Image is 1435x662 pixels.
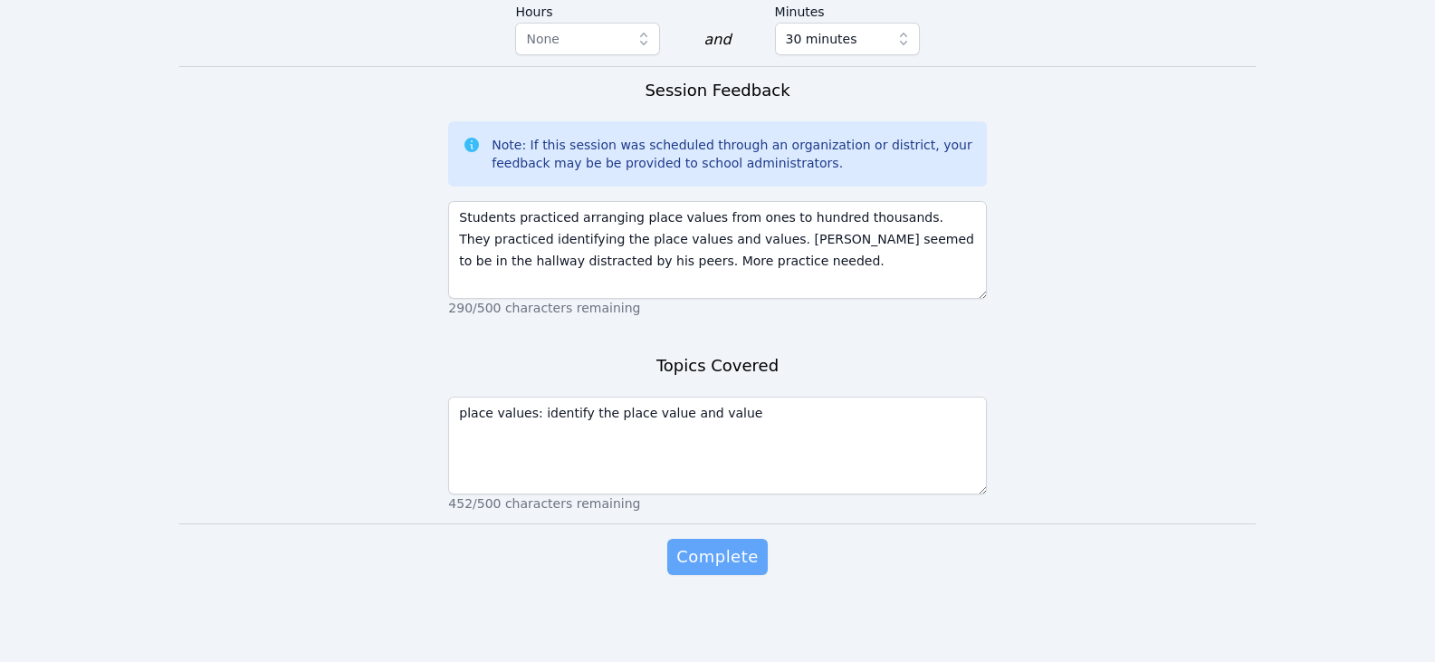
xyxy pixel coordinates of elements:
span: None [526,32,560,46]
h3: Session Feedback [645,78,789,103]
button: None [515,23,660,55]
p: 290/500 characters remaining [448,299,986,317]
h3: Topics Covered [656,353,779,379]
div: Note: If this session was scheduled through an organization or district, your feedback may be be ... [492,136,971,172]
button: Complete [667,539,767,575]
span: 30 minutes [786,28,857,50]
textarea: Students practiced arranging place values from ones to hundred thousands. They practiced identify... [448,201,986,299]
textarea: place values: identify the place value and value [448,397,986,494]
button: 30 minutes [775,23,920,55]
div: and [703,29,731,51]
p: 452/500 characters remaining [448,494,986,513]
span: Complete [676,544,758,570]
